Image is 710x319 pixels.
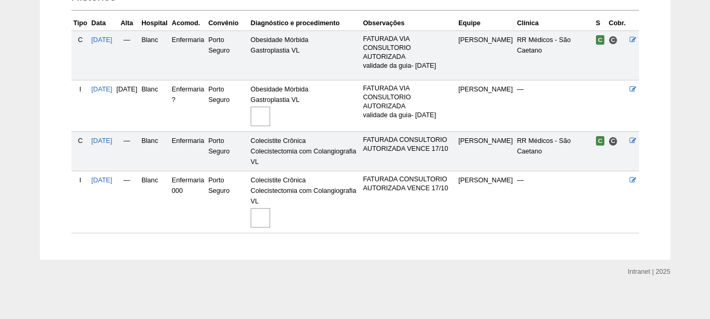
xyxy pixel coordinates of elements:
[515,16,594,31] th: Clínica
[515,132,594,171] td: RR Médicos - São Caetano
[628,266,671,277] div: Intranet | 2025
[89,16,115,31] th: Data
[206,16,248,31] th: Convênio
[609,36,618,45] span: Consultório
[206,80,248,132] td: Porto Seguro
[456,16,515,31] th: Equipe
[139,80,170,132] td: Blanc
[361,16,457,31] th: Observações
[606,16,627,31] th: Cobr.
[363,175,455,193] p: FATURADA CONSULTORIO AUTORIZADA VENCE 17/10
[596,35,605,45] span: Confirmada
[456,80,515,132] td: [PERSON_NAME]
[363,136,455,153] p: FATURADA CONSULTORIO AUTORIZADA VENCE 17/10
[115,30,140,80] td: —
[363,84,455,120] p: FATURADA VIA CONSULTORIO AUTORIZADA validade da guia- [DATE]
[170,132,207,171] td: Enfermaria
[456,132,515,171] td: [PERSON_NAME]
[91,86,112,93] a: [DATE]
[74,35,87,45] div: C
[456,171,515,233] td: [PERSON_NAME]
[249,171,361,233] td: Colecistite Crônica Colecistectomia com Colangiografia VL
[139,30,170,80] td: Blanc
[91,177,112,184] a: [DATE]
[115,171,140,233] td: —
[170,16,207,31] th: Acomod.
[170,30,207,80] td: Enfermaria
[363,35,455,70] p: FATURADA VIA CONSULTORIO AUTORIZADA validade da guia- [DATE]
[139,132,170,171] td: Blanc
[249,30,361,80] td: Obesidade Mórbida Gastroplastia VL
[249,80,361,132] td: Obesidade Mórbida Gastroplastia VL
[249,132,361,171] td: Colecistite Crônica Colecistectomia com Colangiografia VL
[117,86,138,93] span: [DATE]
[249,16,361,31] th: Diagnóstico e procedimento
[515,30,594,80] td: RR Médicos - São Caetano
[206,132,248,171] td: Porto Seguro
[74,175,87,186] div: I
[74,136,87,146] div: C
[139,171,170,233] td: Blanc
[139,16,170,31] th: Hospital
[596,136,605,146] span: Confirmada
[594,16,607,31] th: S
[515,171,594,233] td: —
[206,30,248,80] td: Porto Seguro
[71,16,89,31] th: Tipo
[609,137,618,146] span: Consultório
[456,30,515,80] td: [PERSON_NAME]
[91,137,112,145] a: [DATE]
[74,84,87,95] div: I
[170,171,207,233] td: Enfermaria 000
[115,16,140,31] th: Alta
[206,171,248,233] td: Porto Seguro
[115,132,140,171] td: —
[515,80,594,132] td: —
[91,36,112,44] a: [DATE]
[170,80,207,132] td: Enfermaria ?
